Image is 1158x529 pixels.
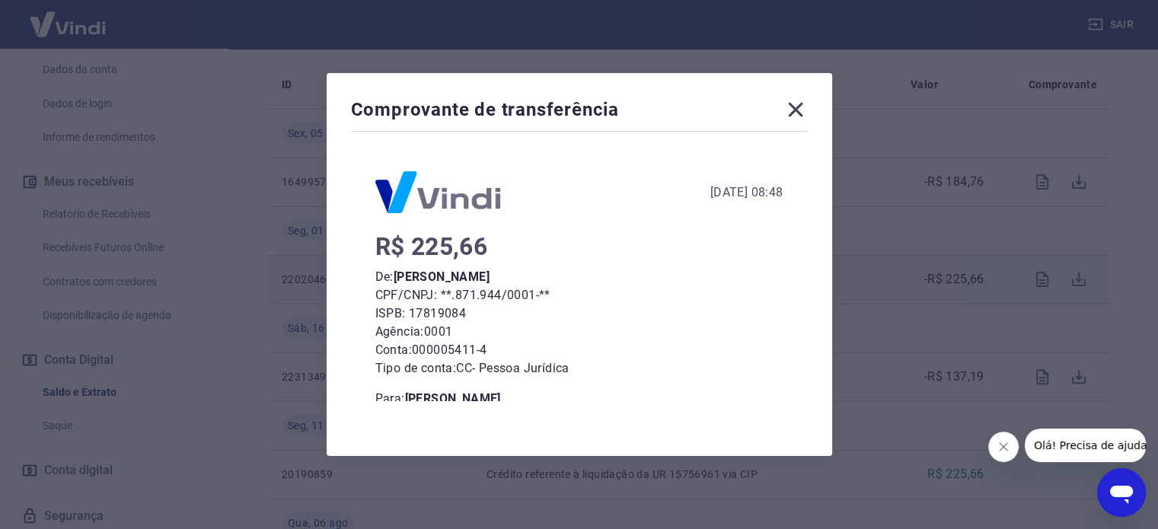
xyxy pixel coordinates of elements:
[9,11,128,23] span: Olá! Precisa de ajuda?
[394,269,490,284] b: [PERSON_NAME]
[375,268,783,286] p: De:
[710,183,783,202] div: [DATE] 08:48
[405,391,501,406] b: [PERSON_NAME]
[375,286,783,304] p: CPF/CNPJ: **.871.944/0001-**
[375,390,783,408] p: Para:
[375,232,488,261] span: R$ 225,66
[1025,429,1146,462] iframe: Mensagem da empresa
[375,341,783,359] p: Conta: 000005411-4
[375,323,783,341] p: Agência: 0001
[1097,468,1146,517] iframe: Botão para abrir a janela de mensagens
[988,432,1019,462] iframe: Fechar mensagem
[375,359,783,378] p: Tipo de conta: CC - Pessoa Jurídica
[375,304,783,323] p: ISPB: 17819084
[351,97,808,128] div: Comprovante de transferência
[375,171,500,213] img: Logo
